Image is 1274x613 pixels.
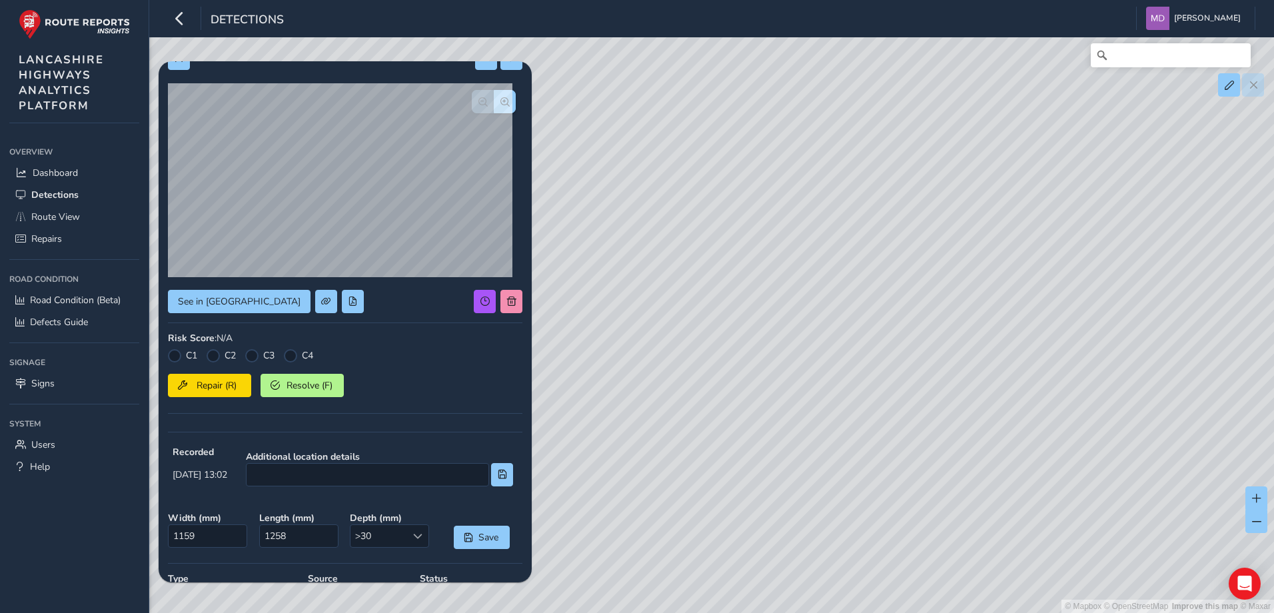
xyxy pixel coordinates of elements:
[9,162,139,184] a: Dashboard
[33,167,78,179] span: Dashboard
[285,379,334,392] span: Resolve (F)
[1174,7,1241,30] span: [PERSON_NAME]
[30,294,121,306] span: Road Condition (Beta)
[178,295,301,308] span: See in [GEOGRAPHIC_DATA]
[350,512,432,524] strong: Depth ( mm )
[19,52,104,113] span: LANCASHIRE HIGHWAYS ANALYTICS PLATFORM
[30,460,50,473] span: Help
[173,446,227,458] strong: Recorded
[9,434,139,456] a: Users
[168,512,250,524] strong: Width ( mm )
[1146,7,1169,30] img: diamond-layout
[263,349,275,362] label: C3
[261,374,344,397] button: Resolve (F)
[186,349,197,362] label: C1
[1091,43,1251,67] input: Search
[9,456,139,478] a: Help
[9,352,139,372] div: Signage
[9,289,139,311] a: Road Condition (Beta)
[308,572,410,585] strong: Source
[478,531,500,544] span: Save
[350,525,406,547] span: >30
[192,379,241,392] span: Repair (R)
[420,572,522,585] strong: Status
[9,372,139,394] a: Signs
[9,311,139,333] a: Defects Guide
[9,414,139,434] div: System
[9,142,139,162] div: Overview
[303,568,415,613] div: AI detection
[246,450,513,463] strong: Additional location details
[302,349,313,362] label: C4
[19,9,130,39] img: rr logo
[31,377,55,390] span: Signs
[168,332,522,344] div: : N/A
[31,233,62,245] span: Repairs
[31,189,79,201] span: Detections
[9,184,139,206] a: Detections
[30,316,88,328] span: Defects Guide
[211,11,284,30] span: Detections
[9,206,139,228] a: Route View
[454,526,510,549] button: Save
[31,438,55,451] span: Users
[168,572,299,585] strong: Type
[168,290,311,313] button: See in Route View
[9,228,139,250] a: Repairs
[1229,568,1261,600] div: Open Intercom Messenger
[168,332,215,344] strong: Risk Score
[173,468,227,481] span: [DATE] 13:02
[1146,7,1245,30] button: [PERSON_NAME]
[9,269,139,289] div: Road Condition
[259,512,341,524] strong: Length ( mm )
[31,211,80,223] span: Route View
[168,374,251,397] button: Repair (R)
[225,349,236,362] label: C2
